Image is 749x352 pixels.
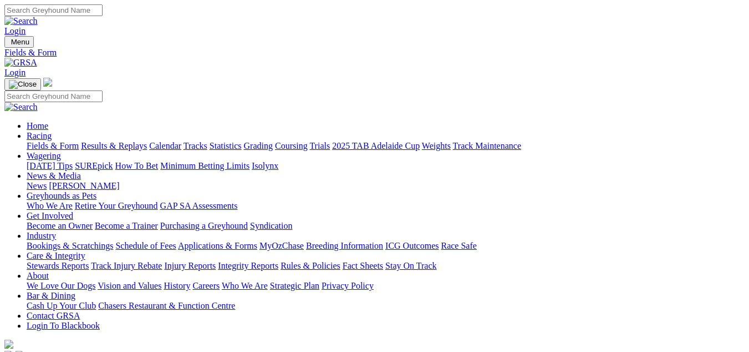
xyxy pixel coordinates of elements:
a: Fields & Form [27,141,79,150]
a: Greyhounds as Pets [27,191,96,200]
a: GAP SA Assessments [160,201,238,210]
a: Careers [192,281,220,290]
div: Industry [27,241,745,251]
span: Menu [11,38,29,46]
div: Bar & Dining [27,301,745,311]
a: Injury Reports [164,261,216,270]
a: Statistics [210,141,242,150]
a: Bookings & Scratchings [27,241,113,250]
a: Retire Your Greyhound [75,201,158,210]
a: Contact GRSA [27,311,80,320]
div: Get Involved [27,221,745,231]
div: About [27,281,745,291]
button: Toggle navigation [4,36,34,48]
input: Search [4,90,103,102]
img: Search [4,102,38,112]
a: Coursing [275,141,308,150]
a: Rules & Policies [281,261,340,270]
a: Calendar [149,141,181,150]
a: Vision and Values [98,281,161,290]
a: Fields & Form [4,48,745,58]
a: Become an Owner [27,221,93,230]
a: Isolynx [252,161,278,170]
a: Wagering [27,151,61,160]
a: News [27,181,47,190]
a: Home [27,121,48,130]
a: Track Injury Rebate [91,261,162,270]
a: About [27,271,49,280]
a: Syndication [250,221,292,230]
a: MyOzChase [259,241,304,250]
button: Toggle navigation [4,78,41,90]
a: Results & Replays [81,141,147,150]
a: Racing [27,131,52,140]
a: Grading [244,141,273,150]
a: ICG Outcomes [385,241,439,250]
a: Cash Up Your Club [27,301,96,310]
div: Wagering [27,161,745,171]
a: Minimum Betting Limits [160,161,249,170]
img: logo-grsa-white.png [43,78,52,87]
img: Search [4,16,38,26]
a: Strategic Plan [270,281,319,290]
input: Search [4,4,103,16]
a: Applications & Forms [178,241,257,250]
a: Fact Sheets [343,261,383,270]
a: Stay On Track [385,261,436,270]
div: Racing [27,141,745,151]
a: Care & Integrity [27,251,85,260]
div: Greyhounds as Pets [27,201,745,211]
a: Login [4,26,26,36]
a: History [164,281,190,290]
a: [DATE] Tips [27,161,73,170]
a: We Love Our Dogs [27,281,95,290]
a: News & Media [27,171,81,180]
a: Breeding Information [306,241,383,250]
a: Weights [422,141,451,150]
a: Who We Are [222,281,268,290]
a: Track Maintenance [453,141,521,150]
a: Chasers Restaurant & Function Centre [98,301,235,310]
a: [PERSON_NAME] [49,181,119,190]
a: Tracks [184,141,207,150]
a: Stewards Reports [27,261,89,270]
a: Integrity Reports [218,261,278,270]
a: Industry [27,231,56,240]
a: Get Involved [27,211,73,220]
a: Login [4,68,26,77]
a: Login To Blackbook [27,321,100,330]
div: News & Media [27,181,745,191]
a: Trials [309,141,330,150]
img: Close [9,80,37,89]
a: Purchasing a Greyhound [160,221,248,230]
a: 2025 TAB Adelaide Cup [332,141,420,150]
div: Care & Integrity [27,261,745,271]
a: Schedule of Fees [115,241,176,250]
a: Race Safe [441,241,476,250]
img: GRSA [4,58,37,68]
a: SUREpick [75,161,113,170]
a: Who We Are [27,201,73,210]
a: Become a Trainer [95,221,158,230]
img: logo-grsa-white.png [4,340,13,349]
a: How To Bet [115,161,159,170]
a: Privacy Policy [322,281,374,290]
a: Bar & Dining [27,291,75,300]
